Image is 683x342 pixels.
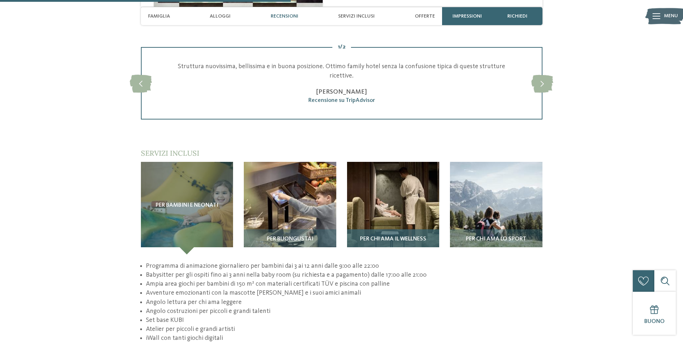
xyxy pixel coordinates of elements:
[360,236,426,243] span: Per chi ama il wellness
[466,236,526,243] span: Per chi ama lo sport
[338,43,340,51] span: 1
[308,98,375,103] span: Recensione su TripAdvisor
[146,262,542,271] li: Programma di animazione giornaliero per bambini dai 3 ai 12 anni dalle 9:00 alle 22:00
[633,292,676,335] a: Buono
[316,89,367,95] span: [PERSON_NAME]
[267,236,313,243] span: Per buongustai
[148,13,170,19] span: Famiglia
[452,13,482,19] span: Impressioni
[146,298,542,307] li: Angolo lettura per chi ama leggere
[177,62,506,80] p: Struttura nuovissima, bellissima e in buona posizione. Ottimo family hotel senza la confusione ti...
[340,43,342,51] span: /
[540,10,542,18] span: 5
[342,43,346,51] span: 2
[210,13,231,19] span: Alloggi
[146,271,542,280] li: Babysitter per gli ospiti fino ai 3 anni nella baby room (su richiesta e a pagamento) dalle 17:00...
[347,162,440,254] img: Una stupenda vacanza in famiglia a Corvara
[146,289,542,298] li: Avventure emozionanti con la mascotte [PERSON_NAME] e i suoi amici animali
[244,162,336,254] img: Una stupenda vacanza in famiglia a Corvara
[141,149,199,158] span: Servizi inclusi
[156,202,218,209] span: Per bambini e neonati
[146,307,542,316] li: Angolo costruzioni per piccoli e grandi talenti
[338,13,375,19] span: Servizi inclusi
[450,162,542,254] img: Una stupenda vacanza in famiglia a Corvara
[146,325,542,334] li: Atelier per piccoli e grandi artisti
[507,13,527,19] span: richiedi
[146,280,542,289] li: Ampia area giochi per bambini di 150 m² con materiali certificati TÜV e piscina con palline
[644,319,665,324] span: Buono
[415,13,435,19] span: Offerte
[146,316,542,325] li: Set base KUBI
[271,13,298,19] span: Recensioni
